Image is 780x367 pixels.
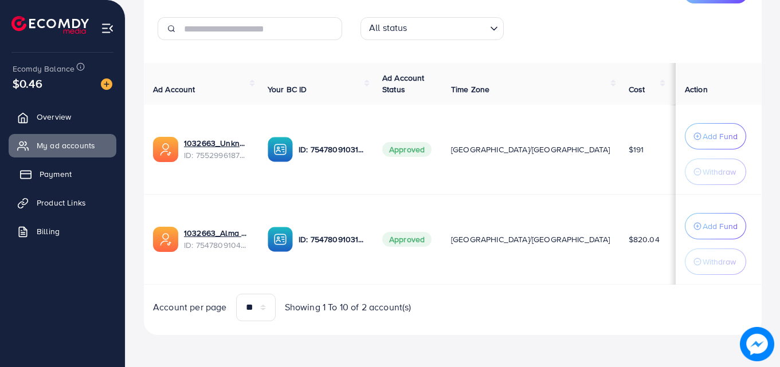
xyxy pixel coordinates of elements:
[9,105,116,128] a: Overview
[285,301,411,314] span: Showing 1 To 10 of 2 account(s)
[411,19,485,37] input: Search for option
[37,111,71,123] span: Overview
[703,219,738,233] p: Add Fund
[629,234,660,245] span: $820.04
[685,84,708,95] span: Action
[184,227,249,239] a: 1032663_Alma Hairs_1757361322394
[703,129,738,143] p: Add Fund
[13,75,42,92] span: $0.46
[13,63,75,74] span: Ecomdy Balance
[367,19,410,37] span: All status
[382,142,432,157] span: Approved
[268,227,293,252] img: ic-ba-acc.ded83a64.svg
[268,84,307,95] span: Your BC ID
[451,84,489,95] span: Time Zone
[629,144,644,155] span: $191
[153,301,227,314] span: Account per page
[9,134,116,157] a: My ad accounts
[101,22,114,35] img: menu
[685,248,746,275] button: Withdraw
[629,84,645,95] span: Cost
[101,78,112,90] img: image
[184,137,249,149] a: 1032663_Unknown Products_1758569011676
[37,197,86,208] span: Product Links
[9,163,116,186] a: Payment
[685,123,746,149] button: Add Fund
[153,137,178,162] img: ic-ads-acc.e4c84228.svg
[9,191,116,214] a: Product Links
[184,227,249,251] div: <span class='underline'>1032663_Alma Hairs_1757361322394</span></br>7547809104857956369
[685,159,746,185] button: Withdraw
[703,165,736,179] p: Withdraw
[9,220,116,243] a: Billing
[451,144,610,155] span: [GEOGRAPHIC_DATA]/[GEOGRAPHIC_DATA]
[184,239,249,251] span: ID: 7547809104857956369
[37,226,60,237] span: Billing
[740,327,774,361] img: image
[184,137,249,161] div: <span class='underline'>1032663_Unknown Products_1758569011676</span></br>7552996187343978497
[268,137,293,162] img: ic-ba-acc.ded83a64.svg
[184,149,249,161] span: ID: 7552996187343978497
[37,140,95,151] span: My ad accounts
[299,232,364,246] p: ID: 7547809103138324481
[451,234,610,245] span: [GEOGRAPHIC_DATA]/[GEOGRAPHIC_DATA]
[11,16,89,34] img: logo
[382,72,425,95] span: Ad Account Status
[382,232,432,247] span: Approved
[703,255,736,269] p: Withdraw
[40,168,72,180] span: Payment
[153,227,178,252] img: ic-ads-acc.e4c84228.svg
[685,213,746,239] button: Add Fund
[153,84,195,95] span: Ad Account
[360,17,504,40] div: Search for option
[299,143,364,156] p: ID: 7547809103138324481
